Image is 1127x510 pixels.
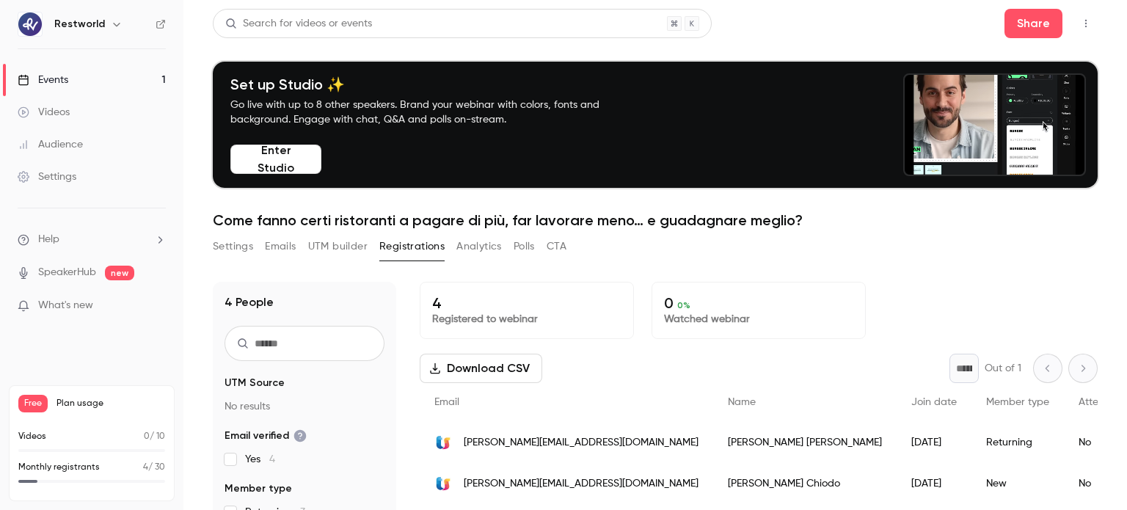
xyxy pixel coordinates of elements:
span: [PERSON_NAME][EMAIL_ADDRESS][DOMAIN_NAME] [464,476,699,492]
span: What's new [38,298,93,313]
p: Videos [18,430,46,443]
span: Email verified [225,429,307,443]
img: teamsystem.com [434,475,452,492]
h4: Set up Studio ✨ [230,76,634,93]
p: 4 [432,294,621,312]
div: [PERSON_NAME] Chiodo [713,463,897,504]
p: Registered to webinar [432,312,621,327]
img: Restworld [18,12,42,36]
h6: Restworld [54,17,105,32]
span: Email [434,397,459,407]
span: 0 [144,432,150,441]
span: 0 % [677,300,690,310]
span: Free [18,395,48,412]
span: Member type [225,481,292,496]
p: / 10 [144,430,165,443]
p: Out of 1 [985,361,1021,376]
span: Member type [986,397,1049,407]
li: help-dropdown-opener [18,232,166,247]
button: Emails [265,235,296,258]
div: Settings [18,170,76,184]
button: Analytics [456,235,502,258]
div: New [971,463,1064,504]
button: Download CSV [420,354,542,383]
img: teamsystem.com [434,434,452,451]
p: 0 [664,294,853,312]
div: [DATE] [897,422,971,463]
span: [PERSON_NAME][EMAIL_ADDRESS][DOMAIN_NAME] [464,435,699,451]
p: No results [225,399,384,414]
button: CTA [547,235,566,258]
h1: 4 People [225,294,274,311]
span: new [105,266,134,280]
span: Attended [1079,397,1123,407]
div: Returning [971,422,1064,463]
h1: Come fanno certi ristoranti a pagare di più, far lavorare meno… e guadagnare meglio? [213,211,1098,229]
span: Join date [911,397,957,407]
div: [DATE] [897,463,971,504]
p: Watched webinar [664,312,853,327]
span: Name [728,397,756,407]
p: Go live with up to 8 other speakers. Brand your webinar with colors, fonts and background. Engage... [230,98,634,127]
button: Registrations [379,235,445,258]
span: 4 [269,454,275,465]
p: Monthly registrants [18,461,100,474]
span: Plan usage [56,398,165,409]
a: SpeakerHub [38,265,96,280]
span: Yes [245,452,275,467]
div: Videos [18,105,70,120]
span: 4 [143,463,148,472]
div: Events [18,73,68,87]
iframe: Noticeable Trigger [148,299,166,313]
p: / 30 [143,461,165,474]
button: UTM builder [308,235,368,258]
span: Help [38,232,59,247]
button: Share [1004,9,1062,38]
div: Search for videos or events [225,16,372,32]
button: Settings [213,235,253,258]
span: UTM Source [225,376,285,390]
button: Polls [514,235,535,258]
div: Audience [18,137,83,152]
button: Enter Studio [230,145,321,174]
div: [PERSON_NAME] [PERSON_NAME] [713,422,897,463]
